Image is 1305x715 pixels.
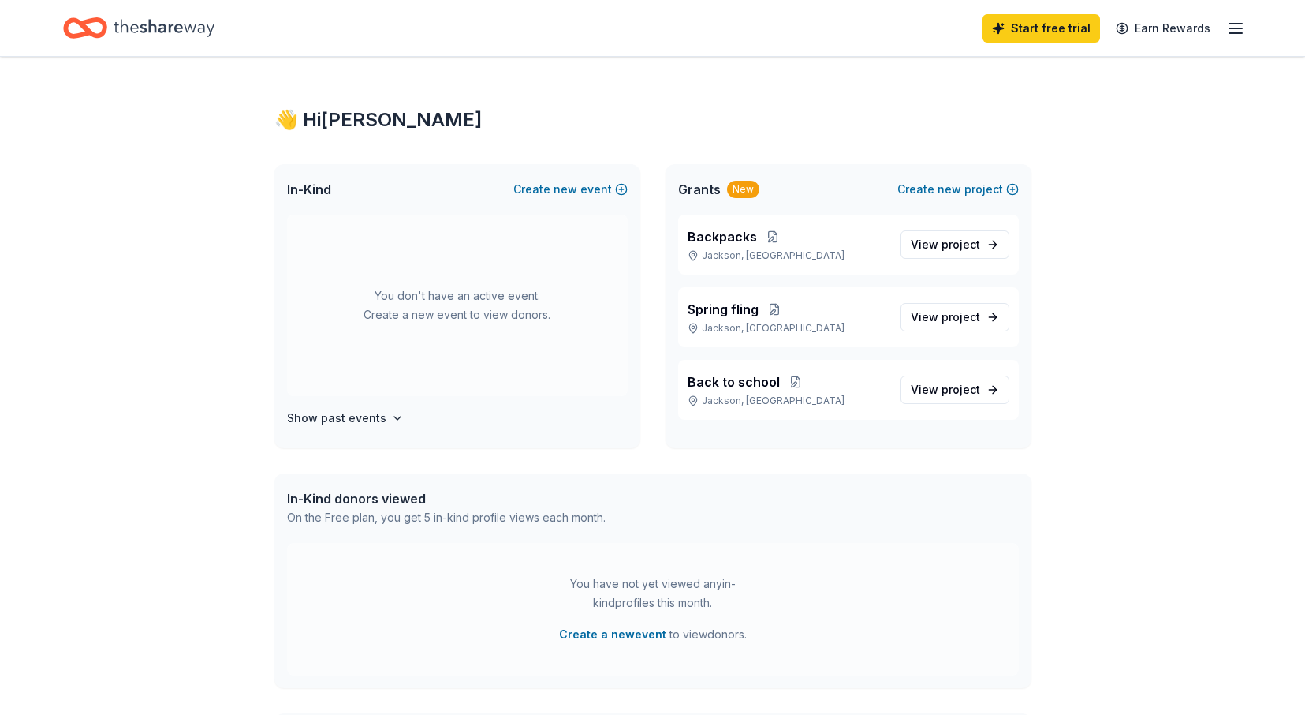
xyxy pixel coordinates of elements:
span: Back to school [688,372,780,391]
span: View [911,380,980,399]
span: new [938,180,961,199]
a: Earn Rewards [1106,14,1220,43]
button: Create a newevent [559,625,666,644]
span: to view donors . [559,625,747,644]
div: In-Kind donors viewed [287,489,606,508]
div: On the Free plan, you get 5 in-kind profile views each month. [287,508,606,527]
span: In-Kind [287,180,331,199]
p: Jackson, [GEOGRAPHIC_DATA] [688,322,888,335]
span: View [911,308,980,327]
p: Jackson, [GEOGRAPHIC_DATA] [688,249,888,262]
button: Createnewproject [897,180,1019,199]
a: View project [900,303,1009,331]
span: Spring fling [688,300,759,319]
span: project [941,238,980,251]
span: View [911,235,980,254]
span: project [941,383,980,396]
a: Start free trial [982,14,1100,43]
button: Createnewevent [513,180,628,199]
a: Home [63,9,214,47]
span: Grants [678,180,721,199]
div: New [727,181,759,198]
a: View project [900,230,1009,259]
h4: Show past events [287,409,386,428]
div: 👋 Hi [PERSON_NAME] [274,107,1031,133]
div: You have not yet viewed any in-kind profiles this month. [554,575,751,612]
p: Jackson, [GEOGRAPHIC_DATA] [688,395,888,407]
span: new [554,180,577,199]
button: Show past events [287,409,404,428]
div: You don't have an active event. Create a new event to view donors. [287,215,628,396]
span: project [941,310,980,324]
span: Backpacks [688,227,757,246]
a: View project [900,376,1009,404]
